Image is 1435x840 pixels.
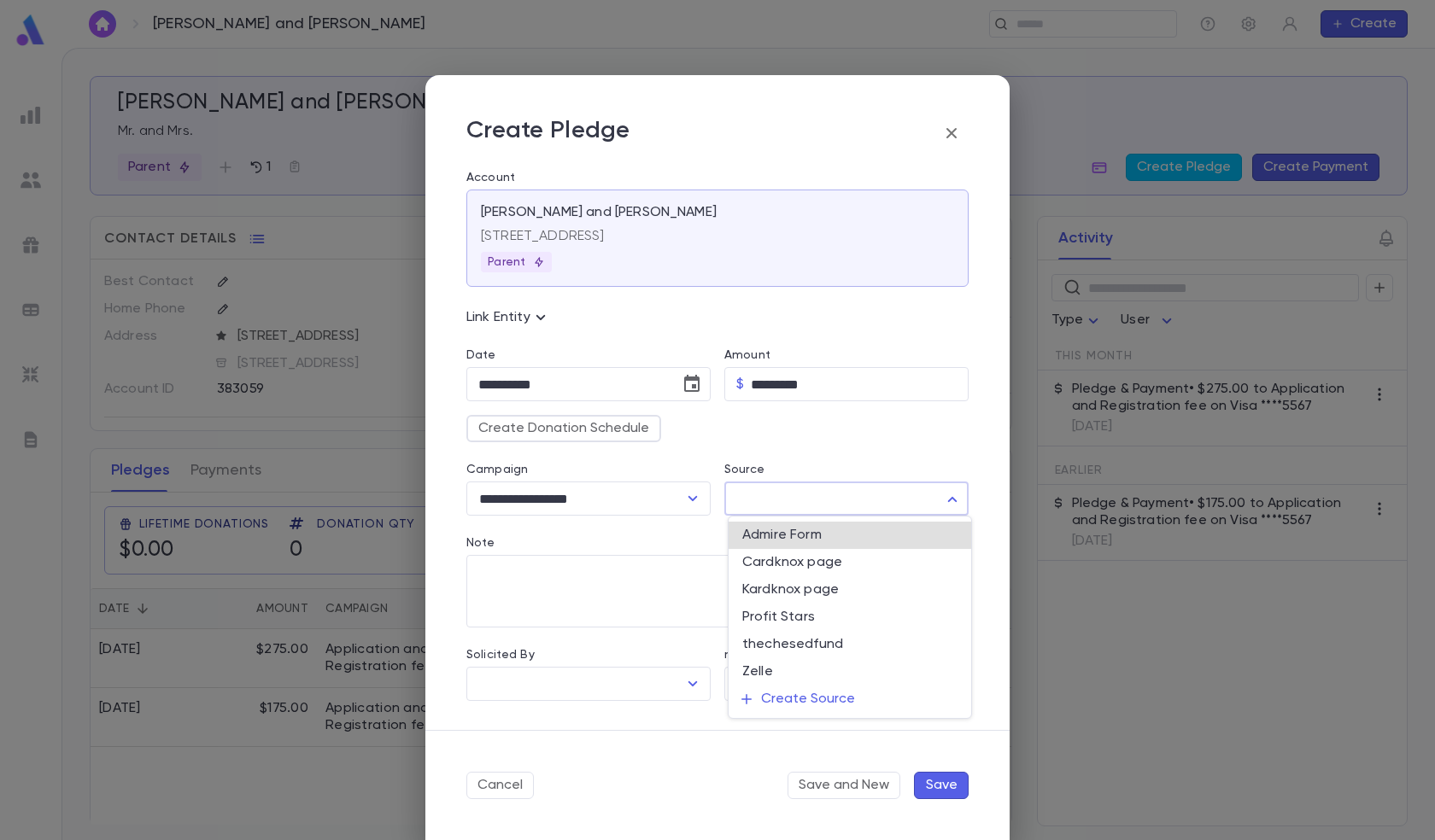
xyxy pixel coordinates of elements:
[729,576,971,604] li: Kardknox page
[729,549,971,576] li: Cardknox page
[729,658,971,685] li: Zelle
[729,685,971,713] button: Create Source
[729,522,971,549] li: Admire Form
[729,631,971,658] li: thechesedfund
[729,604,971,631] li: Profit Stars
